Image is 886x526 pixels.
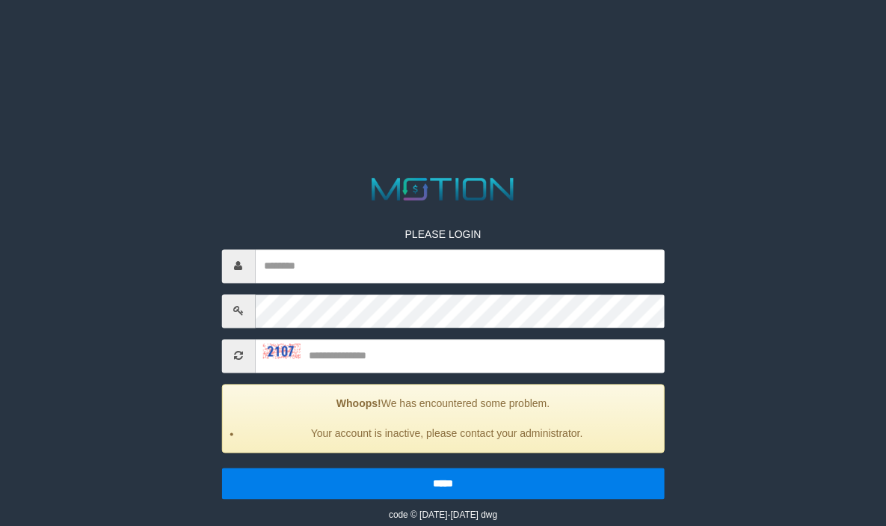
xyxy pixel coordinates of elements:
[221,227,665,242] p: PLEASE LOGIN
[221,384,665,453] div: We has encountered some problem.
[389,510,497,520] small: code © [DATE]-[DATE] dwg
[366,174,520,204] img: MOTION_logo.png
[241,426,653,441] li: Your account is inactive, please contact your administrator.
[262,344,300,359] img: captcha
[336,397,381,409] strong: Whoops!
